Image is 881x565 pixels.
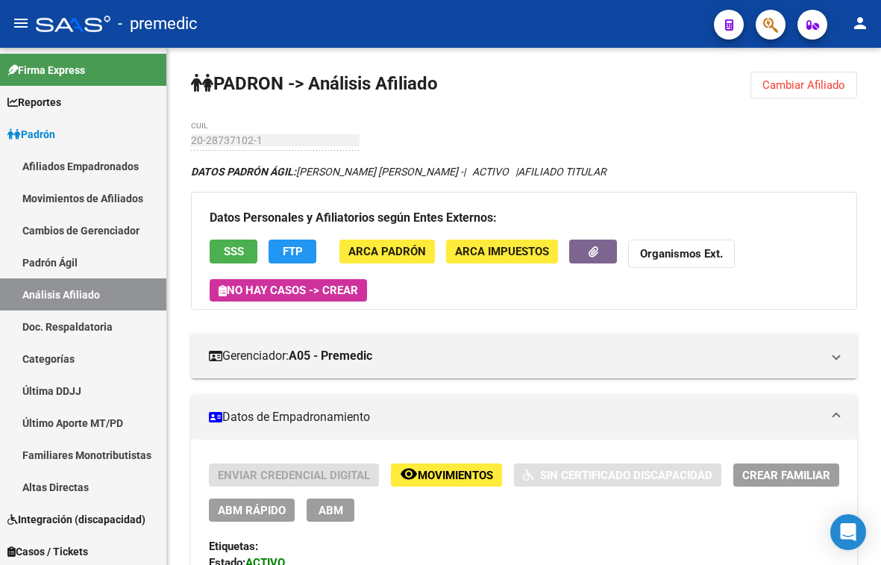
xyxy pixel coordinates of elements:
[455,246,549,259] span: ARCA Impuestos
[339,240,435,263] button: ARCA Padrón
[830,514,866,550] div: Open Intercom Messenger
[400,465,418,483] mat-icon: remove_red_eye
[418,469,493,482] span: Movimientos
[218,469,370,482] span: Enviar Credencial Digital
[307,499,354,522] button: ABM
[7,94,61,110] span: Reportes
[7,543,88,560] span: Casos / Tickets
[218,504,286,517] span: ABM Rápido
[191,334,857,378] mat-expansion-panel-header: Gerenciador:A05 - Premedic
[733,463,839,487] button: Crear Familiar
[319,504,343,517] span: ABM
[209,499,295,522] button: ABM Rápido
[391,463,502,487] button: Movimientos
[518,166,606,178] span: AFILIADO TITULAR
[851,14,869,32] mat-icon: person
[191,166,606,178] i: | ACTIVO |
[750,72,857,99] button: Cambiar Afiliado
[7,511,145,528] span: Integración (discapacidad)
[762,78,845,92] span: Cambiar Afiliado
[640,248,723,261] strong: Organismos Ext.
[210,279,367,302] button: No hay casos -> Crear
[209,409,821,425] mat-panel-title: Datos de Empadronamiento
[514,463,721,487] button: Sin Certificado Discapacidad
[209,348,821,364] mat-panel-title: Gerenciador:
[209,540,258,553] strong: Etiquetas:
[210,240,257,263] button: SSS
[209,463,379,487] button: Enviar Credencial Digital
[446,240,558,263] button: ARCA Impuestos
[191,395,857,440] mat-expansion-panel-header: Datos de Empadronamiento
[7,126,55,143] span: Padrón
[12,14,30,32] mat-icon: menu
[289,348,372,364] strong: A05 - Premedic
[191,166,463,178] span: [PERSON_NAME] [PERSON_NAME] -
[540,469,712,482] span: Sin Certificado Discapacidad
[628,240,735,267] button: Organismos Ext.
[742,469,830,482] span: Crear Familiar
[219,284,358,297] span: No hay casos -> Crear
[348,246,426,259] span: ARCA Padrón
[191,73,438,94] strong: PADRON -> Análisis Afiliado
[191,166,296,178] strong: DATOS PADRÓN ÁGIL:
[283,246,303,259] span: FTP
[210,207,838,228] h3: Datos Personales y Afiliatorios según Entes Externos:
[224,246,244,259] span: SSS
[118,7,198,40] span: - premedic
[269,240,316,263] button: FTP
[7,62,85,78] span: Firma Express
